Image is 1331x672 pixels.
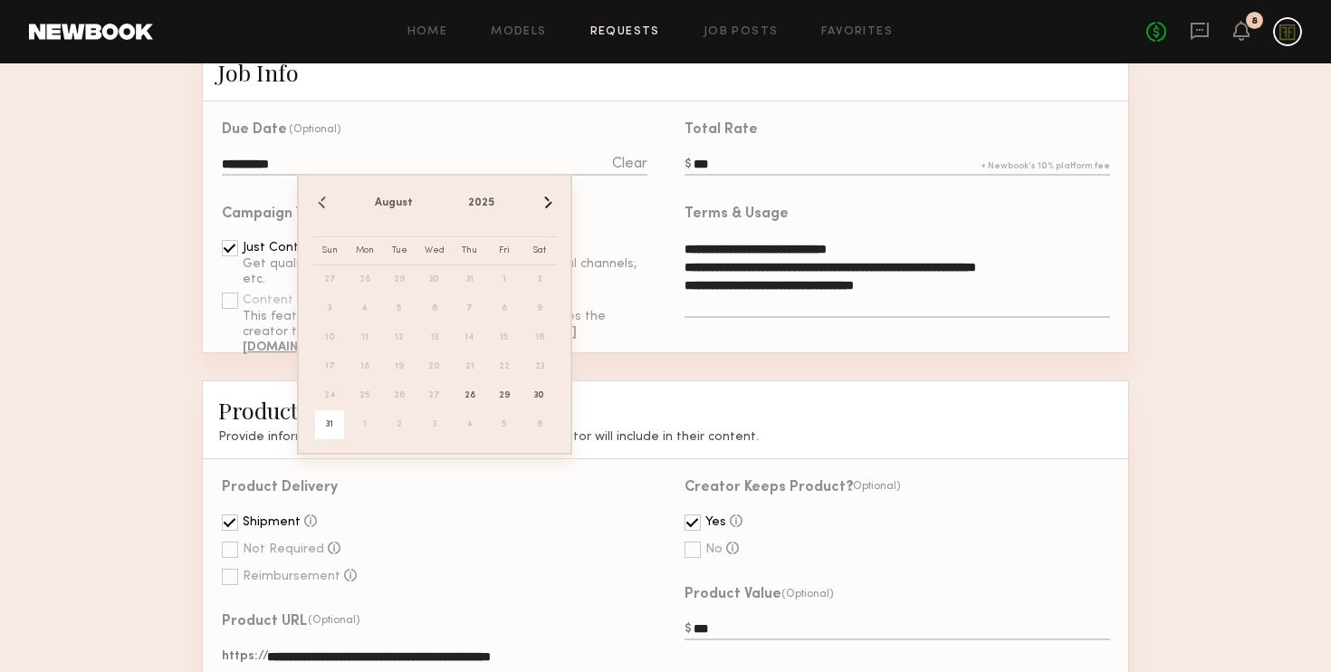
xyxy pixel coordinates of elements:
div: Due Date [222,123,287,138]
span: 25 [350,381,379,410]
span: 19 [385,352,414,381]
span: 3 [420,410,449,439]
span: 17 [315,352,344,381]
span: 29 [385,265,414,294]
div: This feature is not available yet. If your project requires the creator to post, please reach out... [243,310,647,355]
span: 31 [315,410,344,439]
a: Requests [590,26,660,38]
span: 31 [455,265,484,294]
span: 21 [455,352,484,381]
div: Clear [612,157,647,172]
span: 16 [525,323,554,352]
a: Job Posts [704,26,779,38]
b: [EMAIL_ADDRESS][DOMAIN_NAME] [243,326,577,353]
div: No [705,543,723,556]
span: 9 [525,294,554,323]
th: weekday [312,236,348,265]
span: 4 [350,294,379,323]
span: Job Info [218,57,299,87]
span: 2 [525,265,554,294]
span: 5 [490,410,519,439]
a: Favorites [821,26,893,38]
span: 6 [420,294,449,323]
div: Product Delivery [222,481,338,495]
div: Not Required [243,543,324,556]
span: 24 [315,381,344,410]
th: weekday [382,236,417,265]
span: 1 [490,265,519,294]
span: 30 [420,265,449,294]
span: 13 [420,323,449,352]
span: 18 [350,352,379,381]
a: Models [491,26,546,38]
span: 26 [385,381,414,410]
a: Home [407,26,448,38]
span: 22 [490,352,519,381]
span: August [375,197,413,208]
div: Just Content [243,242,320,254]
span: 8 [490,294,519,323]
span: 4 [455,410,484,439]
span: 1 [350,410,379,439]
div: Product Value [685,588,781,602]
span: 29 [490,381,519,410]
button: August [363,189,425,216]
span: 5 [385,294,414,323]
div: Total Rate [685,123,758,138]
span: 3 [315,294,344,323]
span: 2025 [468,197,494,208]
div: Yes [705,516,726,529]
div: Content + Post [243,294,336,307]
bs-datepicker-container: calendar [297,174,572,455]
div: Creator Keeps Product? [685,481,854,495]
span: 28 [350,265,379,294]
span: 23 [525,352,554,381]
span: 10 [315,323,344,352]
th: weekday [348,236,383,265]
span: 15 [490,323,519,352]
div: (Optional) [848,480,901,493]
div: Shipment [243,516,301,529]
th: weekday [487,236,522,265]
span: 14 [455,323,484,352]
th: weekday [452,236,487,265]
div: Campaign Type [222,207,329,222]
span: 12 [385,323,414,352]
div: (Optional) [289,123,341,136]
span: 11 [350,323,379,352]
div: Get quality UGC, edited or raw, for your website, social channels, etc. [243,257,647,288]
span: 20 [420,352,449,381]
span: Product/Service [218,395,383,425]
h3: Provide information about the product or service the creator will include in their content. [218,429,1113,445]
div: (Optional) [308,614,360,627]
span: 7 [455,294,484,323]
button: 2025 [456,189,506,216]
span: 6 [525,410,554,439]
div: Reimbursement [243,571,340,583]
span: 30 [525,381,554,410]
div: Terms & Usage [685,207,789,222]
div: Product URL [222,615,307,629]
th: weekday [522,236,557,265]
span: 28 [455,381,484,410]
div: 8 [1251,16,1258,26]
span: 2 [385,410,414,439]
div: (Optional) [781,588,834,600]
span: 27 [315,265,344,294]
th: weekday [417,236,453,265]
span: 27 [420,381,449,410]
